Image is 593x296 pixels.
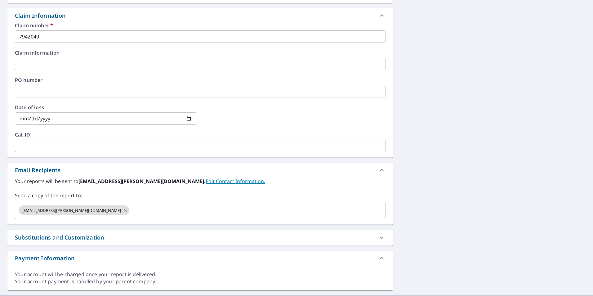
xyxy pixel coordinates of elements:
[15,105,196,110] label: Date of loss
[15,233,104,242] div: Substitutions and Customization
[15,166,60,174] div: Email Recipients
[15,50,386,55] label: Claim information
[19,205,129,215] div: [EMAIL_ADDRESS][PERSON_NAME][DOMAIN_NAME]
[15,78,386,83] label: PO number
[7,230,393,245] div: Substitutions and Customization
[19,208,125,213] span: [EMAIL_ADDRESS][PERSON_NAME][DOMAIN_NAME]
[15,23,386,28] label: Claim number
[78,178,206,185] b: [EMAIL_ADDRESS][PERSON_NAME][DOMAIN_NAME].
[7,251,393,266] div: Payment Information
[15,271,386,278] div: Your account will be charged once your report is delivered.
[7,8,393,23] div: Claim Information
[15,192,386,199] label: Send a copy of the report to:
[15,177,386,185] label: Your reports will be sent to
[15,132,386,137] label: Cat ID
[15,254,74,262] div: Payment Information
[206,178,265,185] a: EditContactInfo
[15,11,65,20] div: Claim Information
[7,163,393,177] div: Email Recipients
[15,278,386,285] div: Your account payment is handled by your parent company.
